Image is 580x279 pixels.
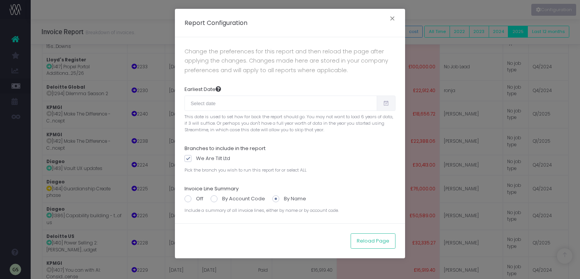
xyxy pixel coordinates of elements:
label: Off [185,195,203,203]
span: Pick the branch you wish to run this report for or select ALL [185,164,306,173]
span: This date is used to set how far back the report should go. You may not want to load 6 years of d... [185,111,395,133]
label: By Name [272,195,306,203]
label: Branches to include in the report [185,145,265,152]
label: Invoice Line Summary [185,185,239,193]
label: Earliest Date [185,86,221,93]
label: By Account Code [211,195,265,203]
h5: Report Configuration [185,18,247,27]
label: We Are Tilt Ltd [185,155,230,162]
button: Reload Page [351,233,395,249]
input: Select date [185,96,377,111]
span: Include a summary of all invoice lines, either by name or by account code. [185,205,339,214]
button: Close [384,13,400,26]
p: Change the preferences for this report and then reload the page after applying the changes. Chang... [185,47,395,75]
